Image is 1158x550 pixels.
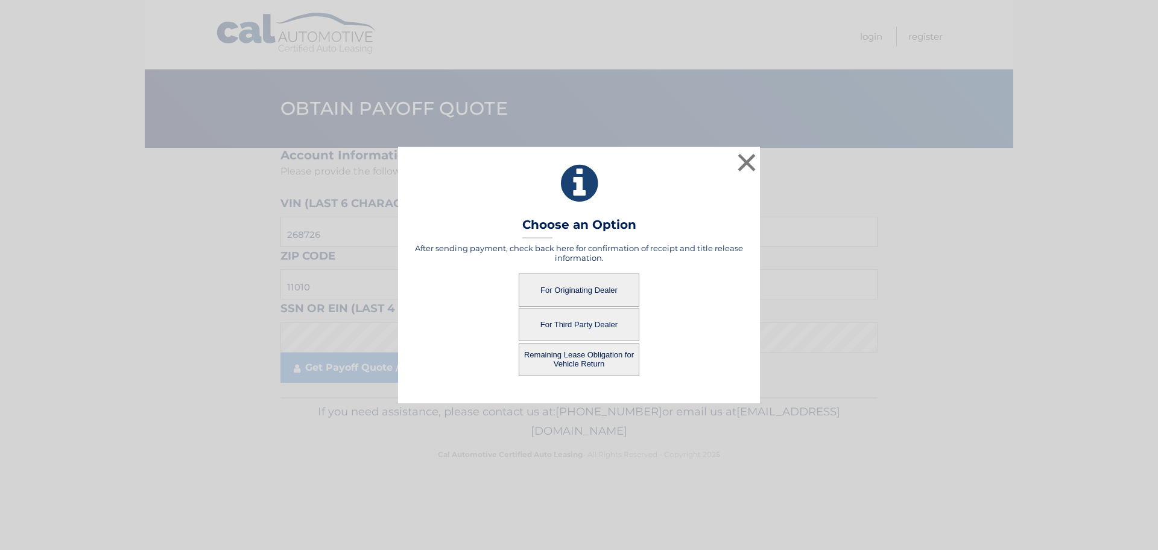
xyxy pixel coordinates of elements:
h3: Choose an Option [522,217,636,238]
button: Remaining Lease Obligation for Vehicle Return [519,343,639,376]
button: For Originating Dealer [519,273,639,307]
button: × [735,150,759,174]
h5: After sending payment, check back here for confirmation of receipt and title release information. [413,243,745,263]
button: For Third Party Dealer [519,308,639,341]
